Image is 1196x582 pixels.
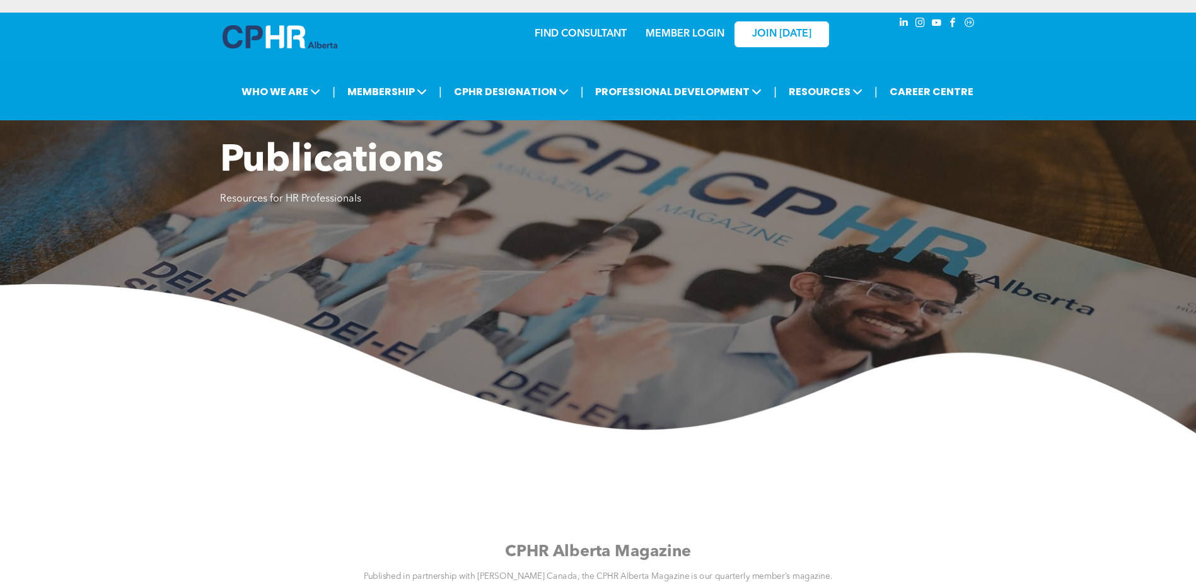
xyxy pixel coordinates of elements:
[963,16,977,33] a: Social network
[930,16,944,33] a: youtube
[734,21,829,47] a: JOIN [DATE]
[752,28,811,40] span: JOIN [DATE]
[364,573,832,581] span: Published in partnership with [PERSON_NAME] Canada, the CPHR Alberta Magazine is our quarterly me...
[238,80,324,103] span: WHO WE ARE
[505,544,691,560] span: CPHR Alberta Magazine
[439,79,442,105] li: |
[223,25,337,48] img: A blue and white logo for cp alberta
[220,194,361,204] span: Resources for HR Professionals
[774,79,777,105] li: |
[332,79,335,105] li: |
[897,16,911,33] a: linkedin
[344,80,431,103] span: MEMBERSHIP
[646,29,724,39] a: MEMBER LOGIN
[591,80,765,103] span: PROFESSIONAL DEVELOPMENT
[914,16,927,33] a: instagram
[535,29,627,39] a: FIND CONSULTANT
[220,142,443,180] span: Publications
[450,80,572,103] span: CPHR DESIGNATION
[874,79,878,105] li: |
[886,80,977,103] a: CAREER CENTRE
[946,16,960,33] a: facebook
[581,79,584,105] li: |
[785,80,866,103] span: RESOURCES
